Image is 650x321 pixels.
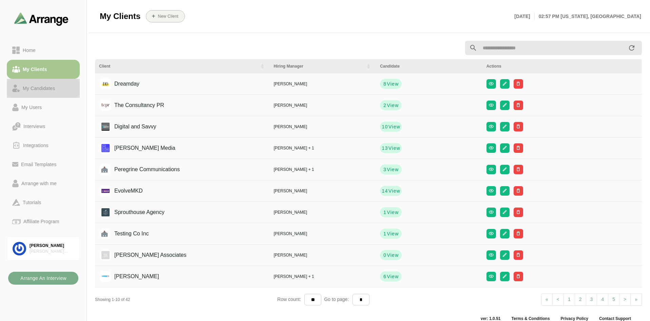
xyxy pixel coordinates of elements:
[514,12,534,20] p: [DATE]
[100,185,111,196] img: evolvemkd-logo.jpg
[8,272,78,285] button: Arrange An Interview
[383,102,386,109] strong: 2
[20,65,50,73] div: My Clients
[274,188,372,194] div: [PERSON_NAME]
[380,250,402,260] button: 0View
[386,102,399,109] span: View
[383,81,386,87] strong: 8
[380,164,402,175] button: 3View
[7,117,80,136] a: Interviews
[20,272,66,285] b: Arrange An Interview
[100,78,111,89] img: dreamdayla_logo.jpg
[635,297,637,302] span: »
[100,121,111,132] img: 1631367050045.jpg
[7,136,80,155] a: Integrations
[386,252,399,258] span: View
[30,243,74,249] div: [PERSON_NAME]
[619,293,631,306] a: Next
[104,142,175,155] div: [PERSON_NAME] Media
[104,163,180,176] div: Peregrine Communications
[380,122,402,132] button: 10View
[380,207,402,217] button: 1View
[99,164,110,175] img: placeholder logo
[20,84,58,92] div: My Candidates
[486,63,638,69] div: Actions
[95,297,277,303] div: Showing 1-10 of 42
[7,174,80,193] a: Arrange with me
[7,155,80,174] a: Email Templates
[104,206,165,219] div: Sprouthouse Agency
[380,100,402,110] button: 2View
[104,184,143,197] div: EvolveMKD
[7,79,80,98] a: My Candidates
[19,103,44,111] div: My Users
[386,209,399,216] span: View
[388,188,400,194] span: View
[380,271,402,282] button: 6View
[20,46,38,54] div: Home
[20,198,44,207] div: Tutorials
[575,293,586,306] a: 2
[381,145,388,151] strong: 13
[7,60,80,79] a: My Clients
[7,98,80,117] a: My Users
[380,186,402,196] button: 14View
[99,63,255,69] div: Client
[381,188,388,194] strong: 14
[7,41,80,60] a: Home
[100,207,111,218] img: sprouthouseagency_logo.jpg
[274,231,372,237] div: [PERSON_NAME]
[104,270,159,283] div: [PERSON_NAME]
[321,297,352,302] span: Go to page:
[274,273,372,280] div: [PERSON_NAME] + 1
[7,193,80,212] a: Tutorials
[388,123,400,130] span: View
[386,273,399,280] span: View
[380,79,402,89] button: 8View
[157,14,178,19] b: New Client
[104,249,187,262] div: [PERSON_NAME] Associates
[380,143,402,153] button: 13View
[630,293,642,306] a: Next
[535,12,641,20] p: 02:57 PM [US_STATE], [GEOGRAPHIC_DATA]
[274,209,372,215] div: [PERSON_NAME]
[99,228,110,239] img: placeholder logo
[386,166,399,173] span: View
[386,81,399,87] span: View
[14,12,69,25] img: arrangeai-name-small-logo.4d2b8aee.svg
[386,230,399,237] span: View
[100,11,140,21] span: My Clients
[30,249,74,254] div: [PERSON_NAME] Associates
[277,297,304,302] span: Row count:
[274,81,372,87] div: [PERSON_NAME]
[586,293,597,306] a: 3
[628,44,636,52] i: appended action
[624,297,626,302] span: >
[274,124,372,130] div: [PERSON_NAME]
[104,99,164,112] div: The Consultancy PR
[7,212,80,231] a: Affiliate Program
[381,123,388,130] strong: 10
[383,166,386,173] strong: 3
[7,236,80,261] a: [PERSON_NAME][PERSON_NAME] Associates
[383,209,386,216] strong: 1
[274,145,372,151] div: [PERSON_NAME] + 1
[383,252,386,258] strong: 0
[597,293,608,306] a: 4
[100,100,111,111] img: tcpr.jpeg
[100,250,111,261] img: BSA-Logo.jpg
[380,229,402,239] button: 1View
[146,10,185,22] button: New Client
[380,63,478,69] div: Candidate
[608,293,619,306] a: 5
[20,141,51,149] div: Integrations
[274,63,362,69] div: Hiring Manager
[21,217,62,226] div: Affiliate Program
[19,179,59,188] div: Arrange with me
[274,252,372,258] div: [PERSON_NAME]
[383,230,386,237] strong: 1
[18,160,59,168] div: Email Templates
[100,271,111,282] img: coyne.png
[104,77,139,90] div: Dreamday
[383,273,386,280] strong: 6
